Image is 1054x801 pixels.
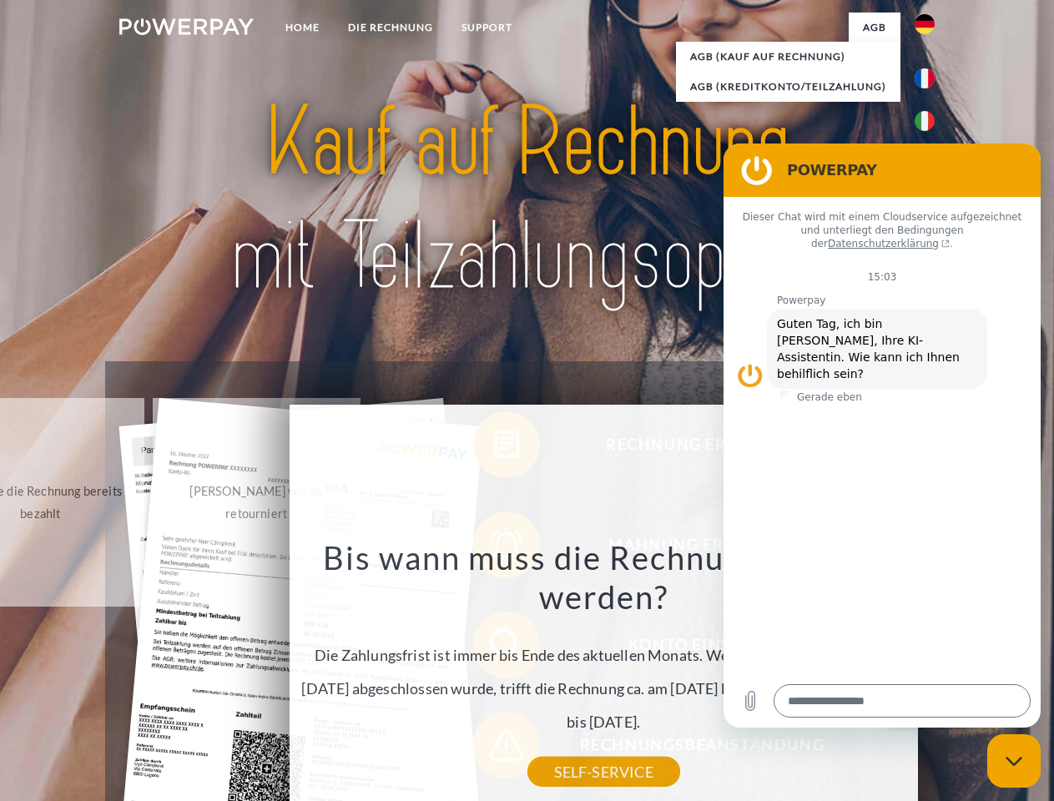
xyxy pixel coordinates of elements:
a: agb [849,13,900,43]
div: Die Zahlungsfrist ist immer bis Ende des aktuellen Monats. Wenn die Bestellung z.B. am [DATE] abg... [299,537,908,772]
a: Home [271,13,334,43]
img: de [915,14,935,34]
a: SUPPORT [447,13,527,43]
img: title-powerpay_de.svg [159,80,895,320]
img: logo-powerpay-white.svg [119,18,254,35]
iframe: Messaging-Fenster [724,144,1041,728]
img: it [915,111,935,131]
img: fr [915,68,935,88]
a: DIE RECHNUNG [334,13,447,43]
h3: Bis wann muss die Rechnung bezahlt werden? [299,537,908,617]
a: AGB (Kreditkonto/Teilzahlung) [676,72,900,102]
a: AGB (Kauf auf Rechnung) [676,42,900,72]
div: [PERSON_NAME] wurde retourniert [163,480,350,525]
iframe: Schaltfläche zum Öffnen des Messaging-Fensters; Konversation läuft [987,734,1041,788]
a: SELF-SERVICE [527,757,680,787]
